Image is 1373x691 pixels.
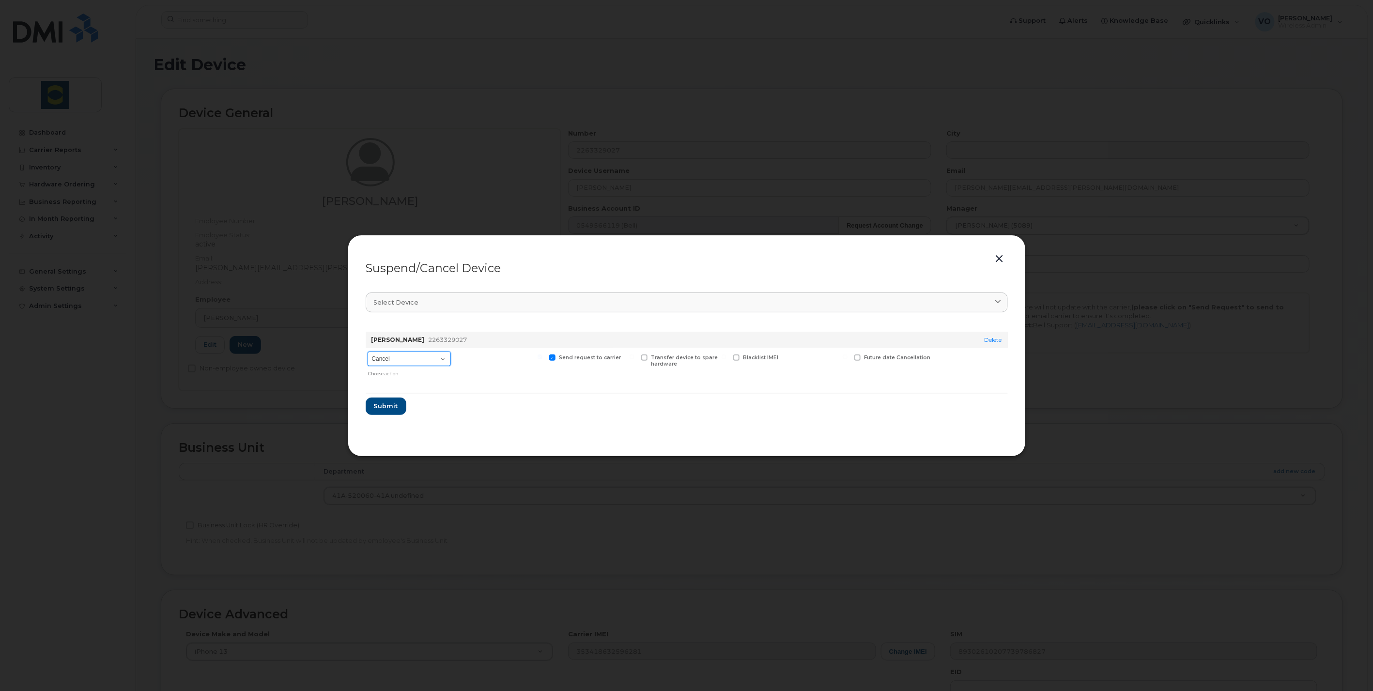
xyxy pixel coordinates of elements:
button: Submit [366,398,406,415]
div: Choose action [368,367,450,377]
span: 2263329027 [429,336,467,343]
div: Suspend/Cancel Device [366,262,1008,274]
span: Submit [374,401,398,411]
span: Send request to carrier [559,354,621,361]
span: Future date Cancellation [864,354,931,361]
a: Delete [985,336,1002,343]
strong: [PERSON_NAME] [371,336,425,343]
input: Blacklist IMEI [722,354,726,359]
input: Send request to carrier [538,354,542,359]
span: Blacklist IMEI [743,354,779,361]
a: Select device [366,292,1008,312]
input: Transfer device to spare hardware [630,354,634,359]
span: Select device [374,298,419,307]
input: Future date Cancellation [843,354,848,359]
span: Transfer device to spare hardware [651,354,718,367]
